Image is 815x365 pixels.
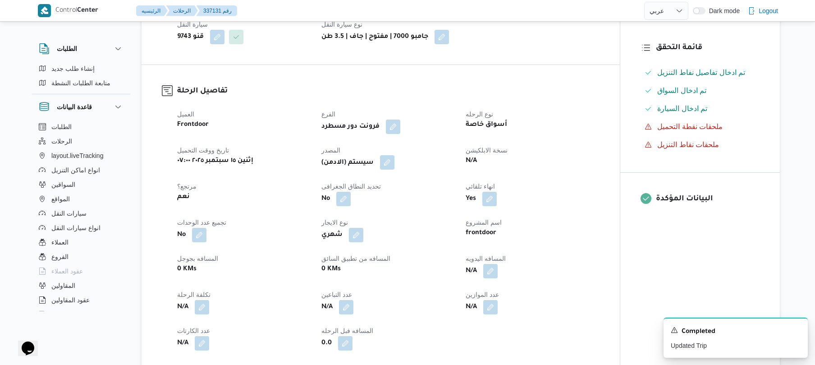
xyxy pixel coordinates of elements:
[51,280,75,291] span: المقاولين
[177,192,190,203] b: نعم
[57,43,77,54] h3: الطلبات
[321,255,390,262] span: المسافه من تطبيق السائق
[744,2,782,20] button: Logout
[656,42,760,54] h3: قائمة التحقق
[9,329,38,356] iframe: chat widget
[657,121,723,132] span: ملحقات نقطة التحميل
[35,235,127,249] button: العملاء
[51,78,110,88] span: متابعة الطلبات النشطة
[466,111,493,118] span: نوع الرحله
[177,120,209,130] b: Frontdoor
[466,183,495,190] span: انهاء تلقائي
[705,7,740,14] span: Dark mode
[51,179,75,190] span: السواقين
[321,219,348,226] span: نوع الايجار
[466,302,477,313] b: N/A
[51,266,83,277] span: عقود العملاء
[35,76,127,90] button: متابعة الطلبات النشطة
[38,4,51,17] img: X8yXhbKr1z7QwAAAABJRU5ErkJggg==
[51,251,69,262] span: الفروع
[641,65,760,80] button: تم ادخال تفاصيل نفاط التنزيل
[35,264,127,278] button: عقود العملاء
[177,291,211,298] span: تكلفة الرحلة
[657,141,719,148] span: ملحقات نقاط التنزيل
[321,21,362,28] span: نوع سيارة النقل
[466,219,502,226] span: اسم المشروع
[321,302,333,313] b: N/A
[321,194,330,204] b: No
[35,148,127,163] button: layout.liveTracking
[641,102,760,116] button: تم ادخال السيارة
[35,278,127,293] button: المقاولين
[657,103,707,114] span: تم ادخال السيارة
[51,194,70,204] span: المواقع
[641,138,760,152] button: ملحقات نقاط التنزيل
[177,147,229,154] span: تاريخ ووقت التحميل
[51,165,100,176] span: انواع اماكن التنزيل
[657,105,707,112] span: تم ادخال السيارة
[657,87,706,94] span: تم ادخال السواق
[466,147,508,154] span: نسخة الابلكيشن
[177,327,210,334] span: عدد الكارتات
[321,291,352,298] span: عدد التباعين
[35,163,127,177] button: انواع اماكن التنزيل
[177,302,188,313] b: N/A
[321,183,381,190] span: تحديد النطاق الجغرافى
[177,183,197,190] span: مرتجع؟
[321,327,373,334] span: المسافه فبل الرحله
[35,206,127,221] button: سيارات النقل
[321,338,332,349] b: 0.0
[39,43,124,54] button: الطلبات
[641,120,760,134] button: ملحقات نقطة التحميل
[57,102,92,112] h3: قاعدة البيانات
[466,194,476,204] b: Yes
[177,32,204,42] b: قنو 9743
[321,157,374,168] b: (سيستم (الادمن
[196,5,237,16] button: 337131 رقم
[51,237,69,248] span: العملاء
[77,7,98,14] b: Center
[657,67,745,78] span: تم ادخال تفاصيل نفاط التنزيل
[35,307,127,322] button: اجهزة التليفون
[35,120,127,134] button: الطلبات
[177,255,218,262] span: المسافه بجوجل
[657,123,723,130] span: ملحقات نقطة التحميل
[166,5,198,16] button: الرحلات
[35,177,127,192] button: السواقين
[321,32,428,42] b: جامبو 7000 | مفتوح | جاف | 3.5 طن
[321,230,343,240] b: شهري
[671,326,801,337] div: Notification
[466,120,507,130] b: أسواق خاصة
[35,293,127,307] button: عقود المقاولين
[51,295,90,305] span: عقود المقاولين
[466,291,499,298] span: عدد الموازين
[177,338,188,349] b: N/A
[51,63,95,74] span: إنشاء طلب جديد
[51,208,87,219] span: سيارات النقل
[466,266,477,277] b: N/A
[177,156,253,166] b: إثنين ١٥ سبتمبر ٢٠٢٥ ٠٧:٠٠
[32,120,131,315] div: قاعدة البيانات
[35,61,127,76] button: إنشاء طلب جديد
[177,111,194,118] span: العميل
[321,264,341,275] b: 0 KMs
[466,255,506,262] span: المسافه اليدويه
[51,309,89,320] span: اجهزة التليفون
[321,147,340,154] span: المصدر
[35,221,127,235] button: انواع سيارات النقل
[39,102,124,112] button: قاعدة البيانات
[657,139,719,150] span: ملحقات نقاط التنزيل
[136,5,168,16] button: الرئيسيه
[671,341,801,351] p: Updated Trip
[657,85,706,96] span: تم ادخال السواق
[35,249,127,264] button: الفروع
[466,156,477,166] b: N/A
[656,193,760,205] h3: البيانات المؤكدة
[321,121,380,132] b: فرونت دور مسطرد
[51,121,72,132] span: الطلبات
[177,85,600,97] h3: تفاصيل الرحلة
[177,219,226,226] span: تجميع عدد الوحدات
[177,21,208,28] span: سيارة النقل
[759,5,778,16] span: Logout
